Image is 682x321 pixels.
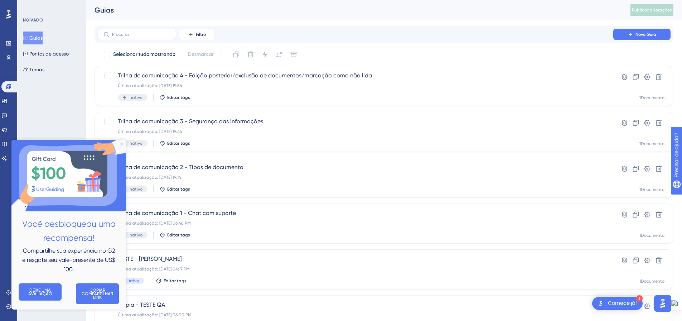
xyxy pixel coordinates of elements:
button: Editar tags [159,95,190,100]
font: Editar tags [167,141,190,146]
button: Filtro [179,29,215,40]
font: Inativo [129,187,142,192]
font: Pontos de acesso [29,51,69,57]
font: NOIVADO [23,18,43,23]
font: Cópia - TESTE QA [118,301,165,308]
font: Precisar de ajuda? [17,3,62,9]
div: Abra a lista de verificação Comece!, módulos restantes: 1 [592,297,643,310]
font: Desmarcar [188,51,214,57]
button: Editar tags [159,140,190,146]
font: 1Documento [639,187,664,192]
font: Guias [95,6,114,14]
font: Ativo [129,278,139,283]
font: Editar tags [167,233,190,238]
font: Trilha de comunicação 3 - Segurança das informações [118,118,263,125]
div: Fechar visualização [109,3,112,6]
iframe: Iniciador do Assistente de IA do UserGuiding [652,293,673,314]
font: TESTE - [PERSON_NAME] [118,255,182,262]
font: Publicar alterações [632,8,672,13]
font: 1 [638,297,640,301]
input: Procurar [112,32,170,37]
button: Editar tags [156,278,187,284]
button: Novo Guia [613,29,671,40]
font: e resgate seu vale-presente de US$ 100. [11,117,105,133]
font: Inativo [129,95,142,100]
font: DEIXE UMA AVALIAÇÃO [17,148,41,157]
font: Editar tags [164,278,187,283]
font: Última atualização: [DATE] 06:00 PM [118,312,192,317]
font: Comece já! [608,300,637,306]
button: DEIXE UMA AVALIAÇÃO [7,144,50,161]
font: 1Documento [639,279,664,284]
font: 1Documento [639,141,664,146]
font: 1Documento [639,95,664,100]
font: Selecionar tudo mostrando [113,51,175,57]
font: Trilha de comunicação 2 - Tipos de documento [118,164,243,171]
button: COPIAR COMPARTILHAR LINK [64,144,107,165]
font: Filtro [196,32,206,37]
button: Pontos de acesso [23,47,69,60]
font: Última atualização: [DATE] 19:44 [118,129,182,134]
font: Editar tags [167,187,190,192]
font: Trilha de comunicação 1 - Chat com suporte [118,210,236,216]
font: Editar tags [167,95,190,100]
button: Publicar alterações [630,4,673,16]
font: Inativo [129,233,142,238]
font: Novo Guia [635,32,656,37]
button: Editar tags [159,232,190,238]
font: Compartilhe sua experiência no G2 [11,108,103,115]
button: Temas [23,63,44,76]
button: Editar tags [159,186,190,192]
font: Temas [29,67,44,72]
button: Desmarcar [184,48,217,61]
font: COPIAR COMPARTILHAR LINK [70,148,103,160]
img: imagem-do-lançador-texto-alternativo [596,299,605,308]
font: 1Documento [639,233,664,238]
font: Última atualização: [DATE] 04:17 PM [118,267,190,272]
font: Trilha de comunicação 4 - Edição posterior/exclusão de documentos/marcação como não lida [118,72,372,79]
font: Última atualização: [DATE] 19:56 [118,83,182,88]
button: Guias [23,32,43,44]
font: Inativo [129,141,142,146]
font: Você desbloqueou uma recompensa! [11,80,106,104]
font: Guias [29,35,43,41]
font: Última atualização: [DATE] 06:48 PM [118,221,191,226]
font: Última atualização: [DATE] 19:14 [118,175,181,180]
